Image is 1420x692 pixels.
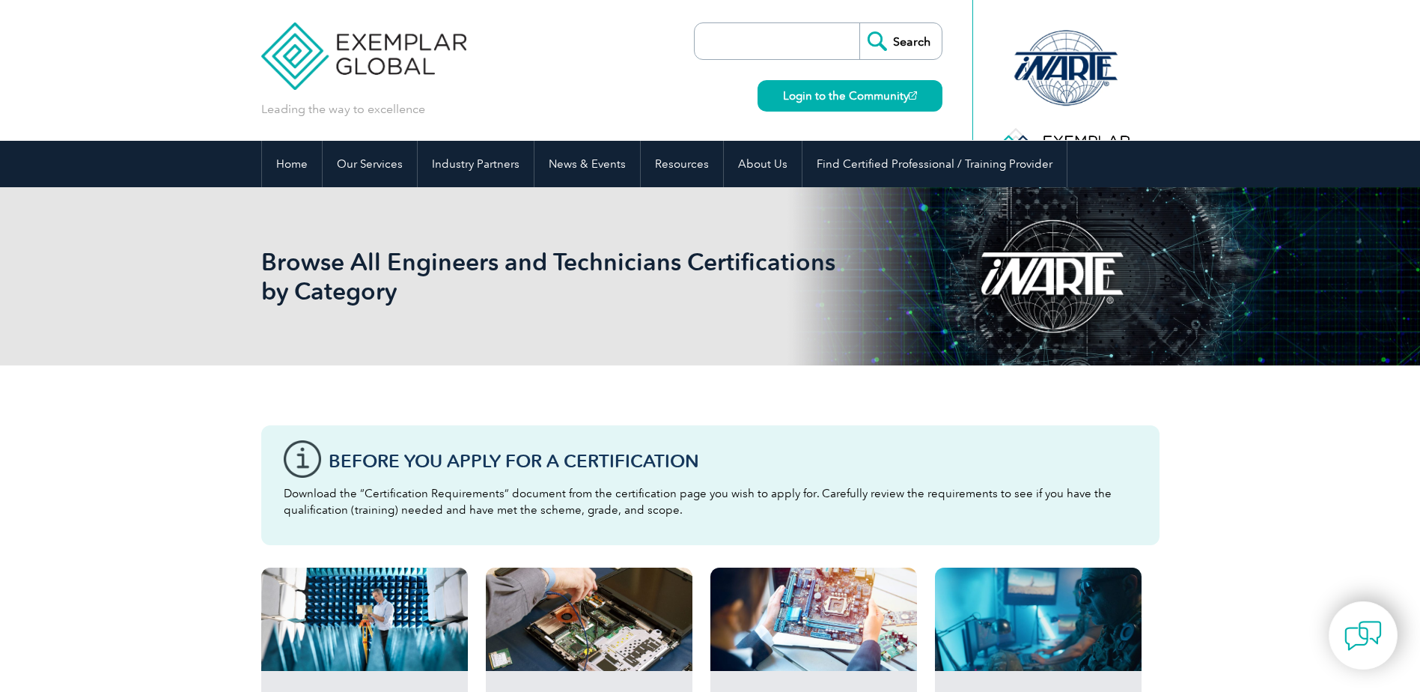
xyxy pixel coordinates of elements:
[909,91,917,100] img: open_square.png
[724,141,802,187] a: About Us
[758,80,942,112] a: Login to the Community
[323,141,417,187] a: Our Services
[641,141,723,187] a: Resources
[261,101,425,118] p: Leading the way to excellence
[262,141,322,187] a: Home
[284,485,1137,518] p: Download the “Certification Requirements” document from the certification page you wish to apply ...
[418,141,534,187] a: Industry Partners
[802,141,1067,187] a: Find Certified Professional / Training Provider
[329,452,1137,470] h3: Before You Apply For a Certification
[534,141,640,187] a: News & Events
[261,247,836,306] h1: Browse All Engineers and Technicians Certifications by Category
[1344,617,1382,655] img: contact-chat.png
[859,23,942,59] input: Search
